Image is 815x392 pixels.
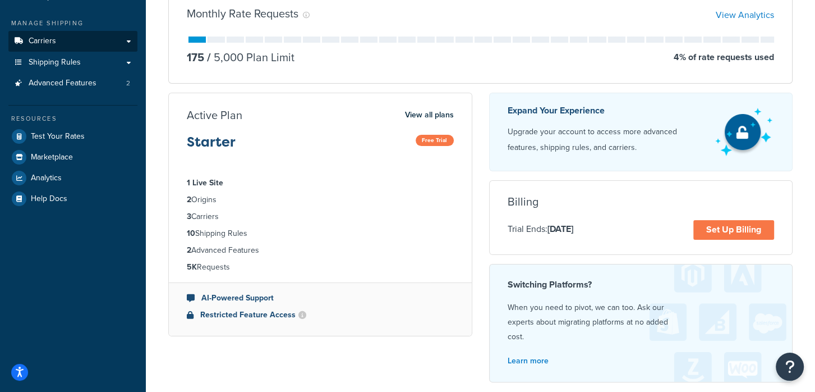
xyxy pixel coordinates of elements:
[207,49,211,66] span: /
[187,261,454,274] li: Requests
[187,244,191,256] strong: 2
[8,114,137,124] div: Resources
[187,227,195,239] strong: 10
[187,109,242,121] h3: Active Plan
[187,135,236,158] h3: Starter
[8,19,137,28] div: Manage Shipping
[31,194,67,204] span: Help Docs
[693,220,774,240] a: Set Up Billing
[489,93,793,171] a: Expand Your Experience Upgrade your account to access more advanced features, shipping rules, and...
[508,195,538,208] h3: Billing
[187,7,298,20] h3: Monthly Rate Requests
[187,49,204,65] p: 175
[508,300,775,344] p: When you need to pivot, we can too. Ask our experts about migrating platforms at no added cost.
[187,194,454,206] li: Origins
[8,73,137,94] a: Advanced Features 2
[8,73,137,94] li: Advanced Features
[8,168,137,188] a: Analytics
[8,147,137,167] a: Marketplace
[8,31,137,52] a: Carriers
[187,292,454,304] li: AI-Powered Support
[187,177,223,189] strong: 1 Live Site
[508,278,775,291] h4: Switching Platforms?
[8,126,137,147] a: Test Your Rates
[405,108,454,122] a: View all plans
[508,124,706,156] p: Upgrade your account to access more advanced features, shipping rules, and carriers.
[187,261,197,273] strong: 5K
[187,309,454,321] li: Restricted Feature Access
[187,211,191,222] strong: 3
[187,211,454,223] li: Carriers
[716,8,774,21] a: View Analytics
[187,194,191,206] strong: 2
[508,222,573,236] p: Trial Ends:
[187,244,454,257] li: Advanced Features
[776,353,804,381] button: Open Resource Center
[8,52,137,73] a: Shipping Rules
[29,58,81,67] span: Shipping Rules
[204,49,294,65] p: 5,000 Plan Limit
[31,132,85,142] span: Test Your Rates
[674,49,774,65] p: 4 % of rate requests used
[126,79,130,88] span: 2
[8,189,137,209] a: Help Docs
[31,153,73,162] span: Marketplace
[29,37,56,46] span: Carriers
[29,79,96,88] span: Advanced Features
[547,222,573,235] strong: [DATE]
[31,174,62,183] span: Analytics
[187,227,454,240] li: Shipping Rules
[416,135,454,146] span: Free Trial
[508,355,549,367] a: Learn more
[508,103,706,118] p: Expand Your Experience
